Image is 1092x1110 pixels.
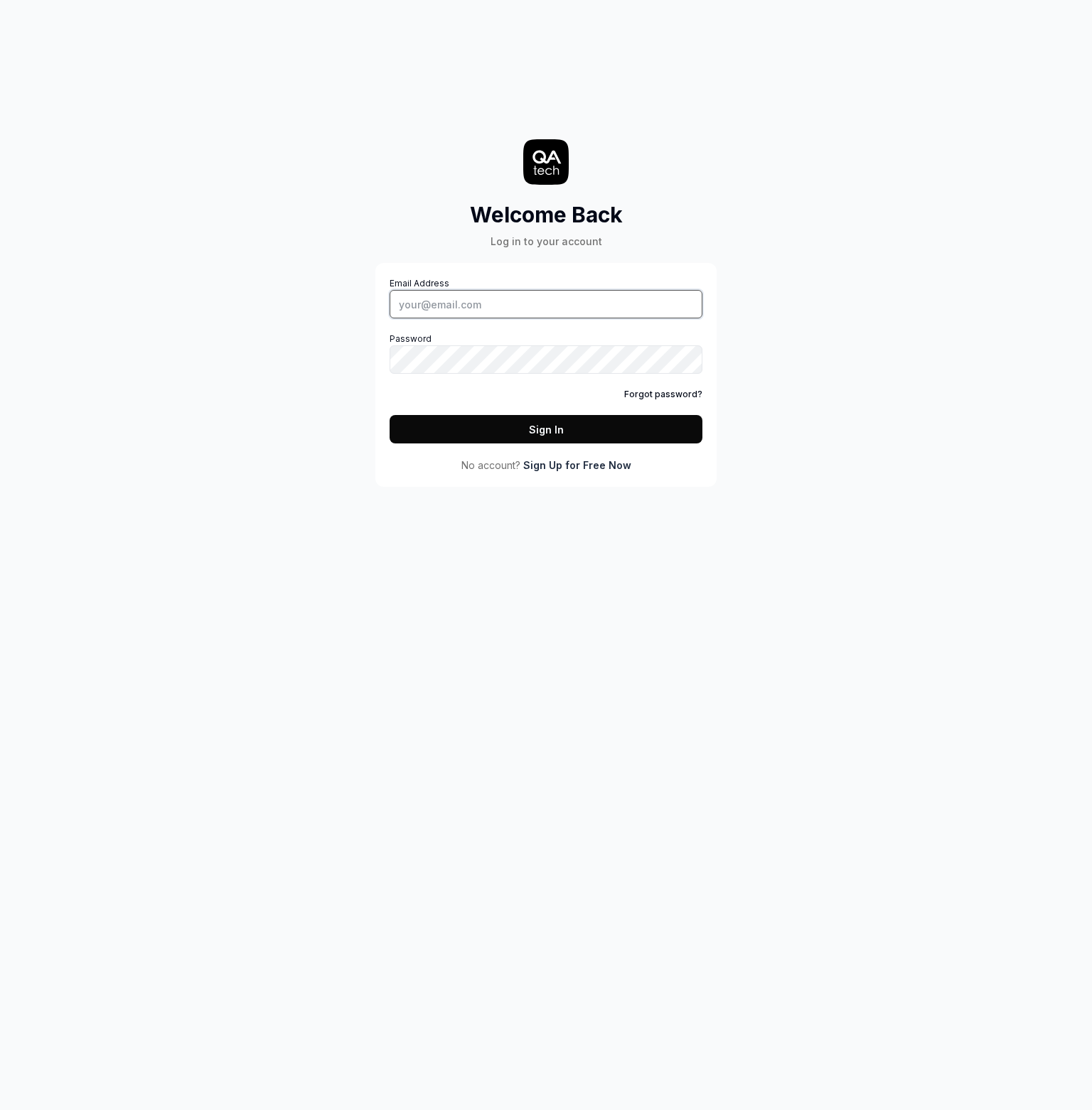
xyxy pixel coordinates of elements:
[390,345,702,374] input: Password
[390,290,702,318] input: Email Address
[624,388,702,401] a: Forgot password?
[390,415,702,443] button: Sign In
[461,458,520,473] span: No account?
[390,333,702,374] label: Password
[390,277,702,318] label: Email Address
[470,234,623,249] div: Log in to your account
[523,458,631,473] a: Sign Up for Free Now
[470,199,623,231] h2: Welcome Back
